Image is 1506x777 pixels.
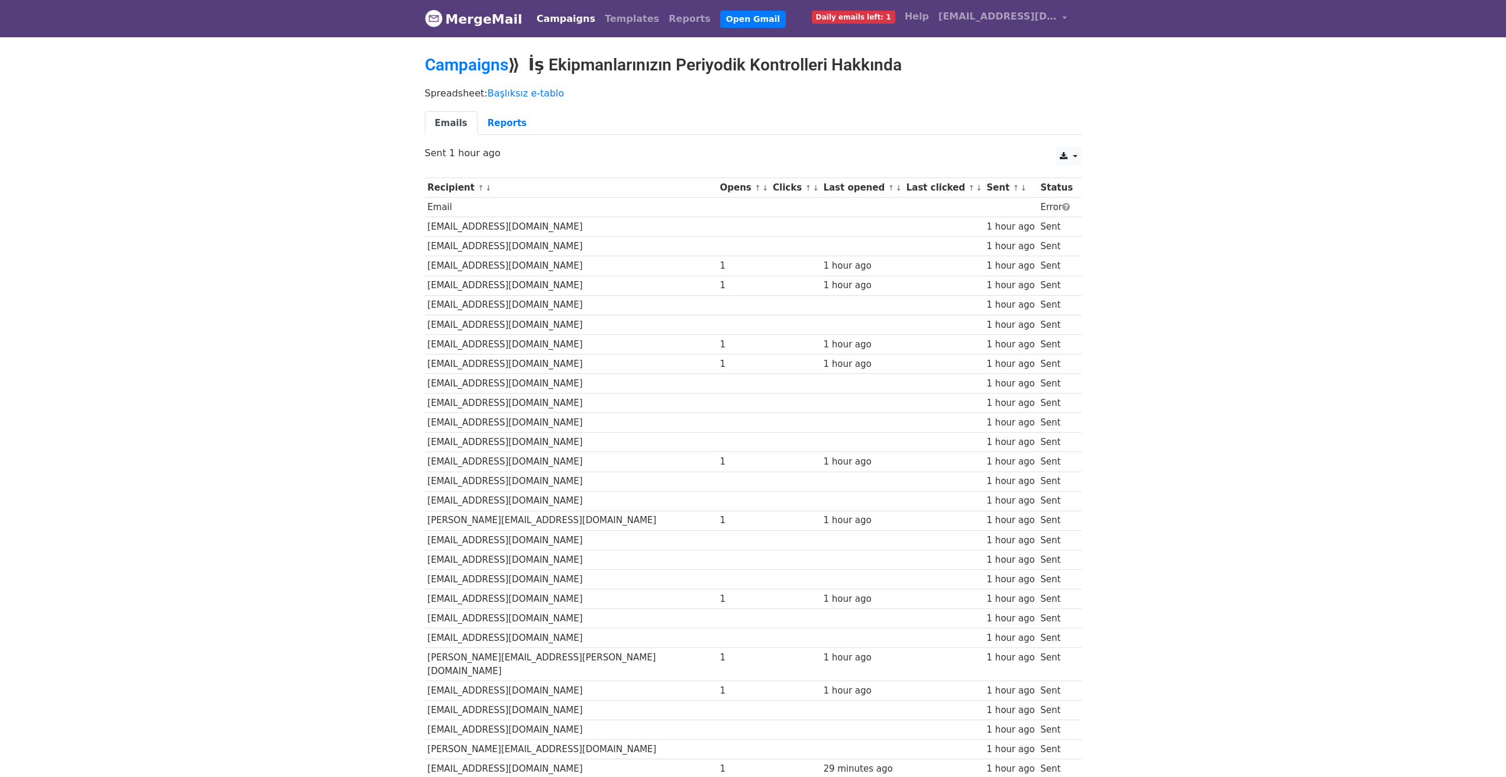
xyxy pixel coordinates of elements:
[1037,315,1075,334] td: Sent
[425,178,717,198] th: Recipient
[986,494,1034,508] div: 1 hour ago
[425,550,717,569] td: [EMAIL_ADDRESS][DOMAIN_NAME]
[986,723,1034,737] div: 1 hour ago
[1037,374,1075,394] td: Sent
[986,684,1034,698] div: 1 hour ago
[986,762,1034,776] div: 1 hour ago
[1037,681,1075,700] td: Sent
[986,514,1034,527] div: 1 hour ago
[425,7,523,31] a: MergeMail
[1037,198,1075,217] td: Error
[976,183,982,192] a: ↓
[986,357,1034,371] div: 1 hour ago
[425,433,717,452] td: [EMAIL_ADDRESS][DOMAIN_NAME]
[425,701,717,720] td: [EMAIL_ADDRESS][DOMAIN_NAME]
[1037,701,1075,720] td: Sent
[1012,183,1019,192] a: ↑
[1037,550,1075,569] td: Sent
[720,279,767,292] div: 1
[1037,491,1075,511] td: Sent
[720,514,767,527] div: 1
[986,318,1034,332] div: 1 hour ago
[986,592,1034,606] div: 1 hour ago
[720,357,767,371] div: 1
[986,573,1034,586] div: 1 hour ago
[425,609,717,628] td: [EMAIL_ADDRESS][DOMAIN_NAME]
[823,762,900,776] div: 29 minutes ago
[425,55,508,75] a: Campaigns
[1037,740,1075,759] td: Sent
[939,9,1057,24] span: [EMAIL_ADDRESS][DOMAIN_NAME]
[904,178,984,198] th: Last clicked
[425,740,717,759] td: [PERSON_NAME][EMAIL_ADDRESS][DOMAIN_NAME]
[425,55,1082,75] h2: ⟫ İş Ekipmanlarınızın Periyodik Kontrolleri Hakkında
[762,183,769,192] a: ↓
[720,11,786,28] a: Open Gmail
[425,569,717,589] td: [EMAIL_ADDRESS][DOMAIN_NAME]
[425,511,717,530] td: [PERSON_NAME][EMAIL_ADDRESS][DOMAIN_NAME]
[807,5,900,28] a: Daily emails left: 1
[720,259,767,273] div: 1
[1037,413,1075,433] td: Sent
[478,111,537,136] a: Reports
[425,452,717,472] td: [EMAIL_ADDRESS][DOMAIN_NAME]
[1037,569,1075,589] td: Sent
[1037,648,1075,681] td: Sent
[1037,217,1075,237] td: Sent
[986,612,1034,626] div: 1 hour ago
[425,147,1082,159] p: Sent 1 hour ago
[986,298,1034,312] div: 1 hour ago
[986,377,1034,391] div: 1 hour ago
[600,7,664,31] a: Templates
[754,183,761,192] a: ↑
[425,237,717,256] td: [EMAIL_ADDRESS][DOMAIN_NAME]
[1037,354,1075,373] td: Sent
[823,455,900,469] div: 1 hour ago
[986,396,1034,410] div: 1 hour ago
[425,681,717,700] td: [EMAIL_ADDRESS][DOMAIN_NAME]
[1037,609,1075,628] td: Sent
[1037,256,1075,276] td: Sent
[986,220,1034,234] div: 1 hour ago
[532,7,600,31] a: Campaigns
[425,9,443,27] img: MergeMail logo
[823,357,900,371] div: 1 hour ago
[1037,178,1075,198] th: Status
[1037,433,1075,452] td: Sent
[986,279,1034,292] div: 1 hour ago
[1037,530,1075,550] td: Sent
[425,334,717,354] td: [EMAIL_ADDRESS][DOMAIN_NAME]
[1037,720,1075,740] td: Sent
[425,491,717,511] td: [EMAIL_ADDRESS][DOMAIN_NAME]
[1037,628,1075,648] td: Sent
[1037,334,1075,354] td: Sent
[1037,276,1075,295] td: Sent
[823,279,900,292] div: 1 hour ago
[425,111,478,136] a: Emails
[812,183,819,192] a: ↓
[720,592,767,606] div: 1
[425,472,717,491] td: [EMAIL_ADDRESS][DOMAIN_NAME]
[425,198,717,217] td: Email
[425,217,717,237] td: [EMAIL_ADDRESS][DOMAIN_NAME]
[805,183,811,192] a: ↑
[823,338,900,352] div: 1 hour ago
[425,87,1082,99] p: Spreadsheet:
[900,5,934,28] a: Help
[425,648,717,681] td: [PERSON_NAME][EMAIL_ADDRESS][PERSON_NAME][DOMAIN_NAME]
[425,589,717,609] td: [EMAIL_ADDRESS][DOMAIN_NAME]
[425,628,717,648] td: [EMAIL_ADDRESS][DOMAIN_NAME]
[823,651,900,665] div: 1 hour ago
[478,183,484,192] a: ↑
[425,720,717,740] td: [EMAIL_ADDRESS][DOMAIN_NAME]
[717,178,770,198] th: Opens
[1020,183,1027,192] a: ↓
[1037,237,1075,256] td: Sent
[1037,511,1075,530] td: Sent
[1037,472,1075,491] td: Sent
[425,315,717,334] td: [EMAIL_ADDRESS][DOMAIN_NAME]
[425,354,717,373] td: [EMAIL_ADDRESS][DOMAIN_NAME]
[664,7,715,31] a: Reports
[1037,295,1075,315] td: Sent
[986,436,1034,449] div: 1 hour ago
